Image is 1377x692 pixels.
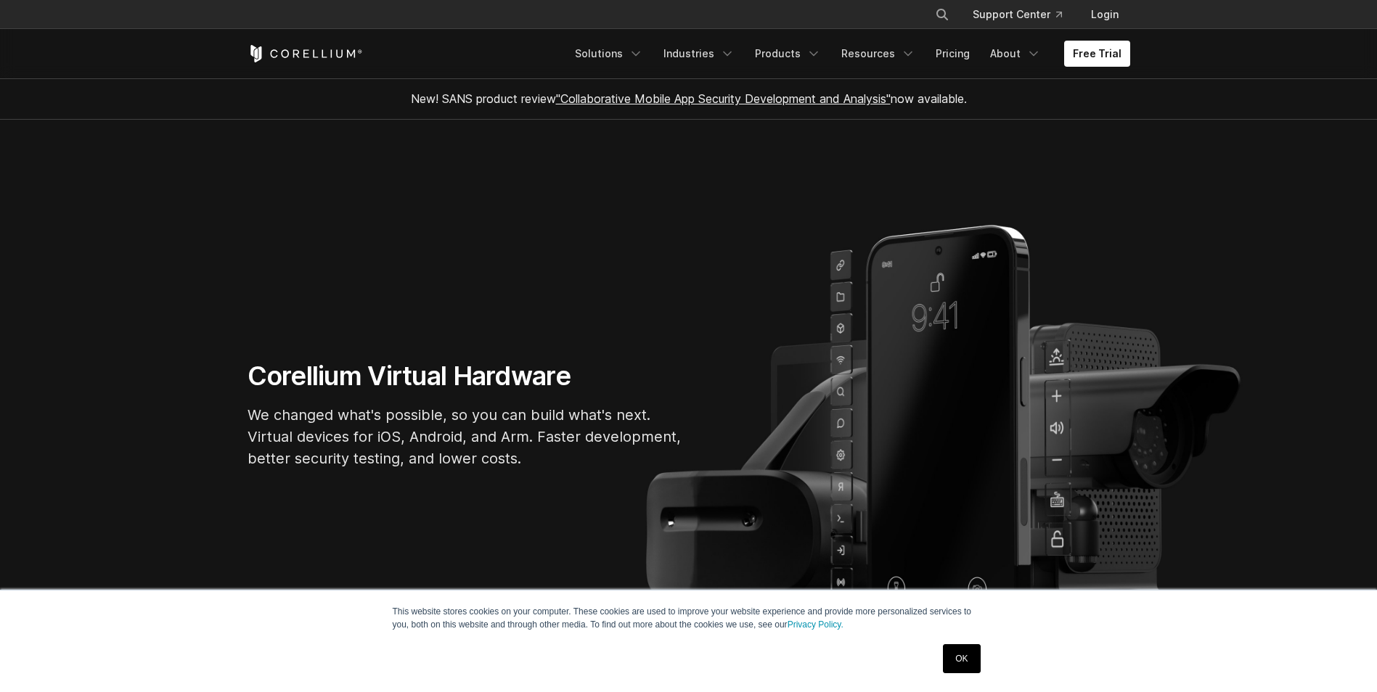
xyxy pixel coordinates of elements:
div: Navigation Menu [918,1,1130,28]
p: This website stores cookies on your computer. These cookies are used to improve your website expe... [393,605,985,631]
a: Resources [833,41,924,67]
a: About [981,41,1050,67]
a: Free Trial [1064,41,1130,67]
a: Privacy Policy. [788,619,843,630]
a: OK [943,644,980,673]
a: "Collaborative Mobile App Security Development and Analysis" [556,91,891,106]
button: Search [929,1,955,28]
p: We changed what's possible, so you can build what's next. Virtual devices for iOS, Android, and A... [248,404,683,469]
span: New! SANS product review now available. [411,91,967,106]
a: Industries [655,41,743,67]
a: Pricing [927,41,978,67]
a: Solutions [566,41,652,67]
div: Navigation Menu [566,41,1130,67]
h1: Corellium Virtual Hardware [248,360,683,392]
a: Corellium Home [248,45,363,62]
a: Products [746,41,830,67]
a: Login [1079,1,1130,28]
a: Support Center [961,1,1074,28]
